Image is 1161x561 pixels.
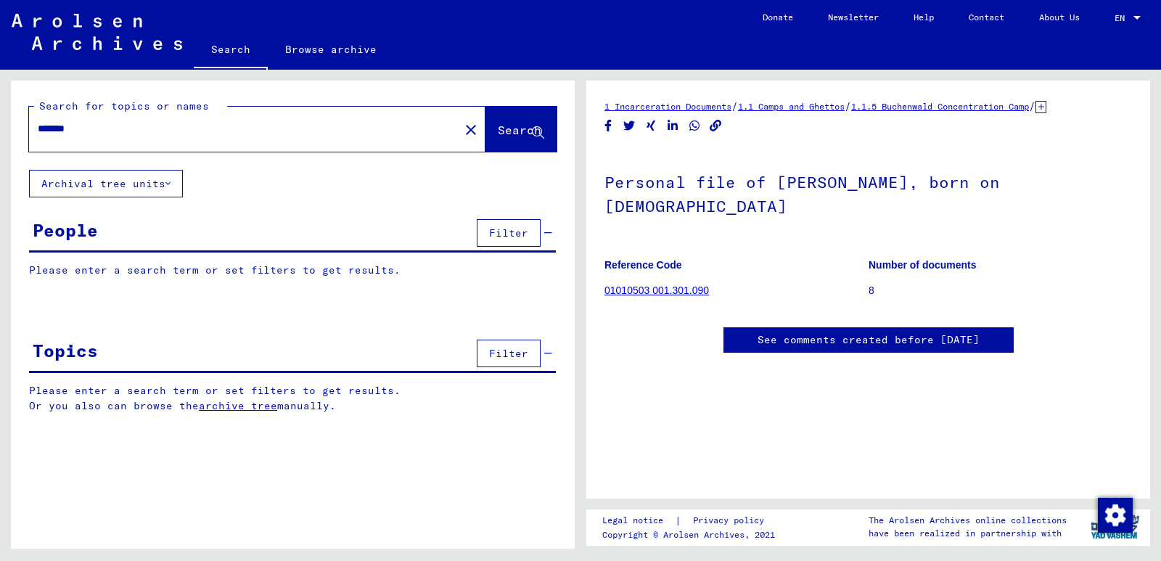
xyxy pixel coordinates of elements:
span: / [731,99,738,112]
button: Share on Twitter [622,117,637,135]
span: Filter [489,347,528,360]
a: 1.1.5 Buchenwald Concentration Camp [851,101,1029,112]
img: Change consent [1098,498,1133,533]
mat-icon: close [462,121,480,139]
a: archive tree [199,399,277,412]
a: 1.1 Camps and Ghettos [738,101,845,112]
a: Browse archive [268,32,394,67]
a: 1 Incarceration Documents [604,101,731,112]
span: / [845,99,851,112]
p: have been realized in partnership with [869,527,1067,540]
span: EN [1115,13,1131,23]
div: Topics [33,337,98,364]
button: Filter [477,219,541,247]
img: yv_logo.png [1088,509,1142,545]
div: | [602,513,781,528]
button: Clear [456,115,485,144]
span: Search [498,123,541,137]
p: 8 [869,283,1132,298]
a: See comments created before [DATE] [758,332,980,348]
span: Filter [489,226,528,239]
mat-label: Search for topics or names [39,99,209,112]
div: People [33,217,98,243]
a: 01010503 001.301.090 [604,284,709,296]
a: Privacy policy [681,513,781,528]
p: The Arolsen Archives online collections [869,514,1067,527]
button: Share on Xing [644,117,659,135]
b: Reference Code [604,259,682,271]
button: Archival tree units [29,170,183,197]
button: Share on LinkedIn [665,117,681,135]
p: Please enter a search term or set filters to get results. [29,263,556,278]
p: Copyright © Arolsen Archives, 2021 [602,528,781,541]
a: Legal notice [602,513,675,528]
p: Please enter a search term or set filters to get results. Or you also can browse the manually. [29,383,557,414]
a: Search [194,32,268,70]
button: Share on WhatsApp [687,117,702,135]
span: / [1029,99,1035,112]
button: Share on Facebook [601,117,616,135]
h1: Personal file of [PERSON_NAME], born on [DEMOGRAPHIC_DATA] [604,149,1132,237]
button: Search [485,107,557,152]
img: Arolsen_neg.svg [12,14,182,50]
button: Copy link [708,117,723,135]
b: Number of documents [869,259,977,271]
button: Filter [477,340,541,367]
